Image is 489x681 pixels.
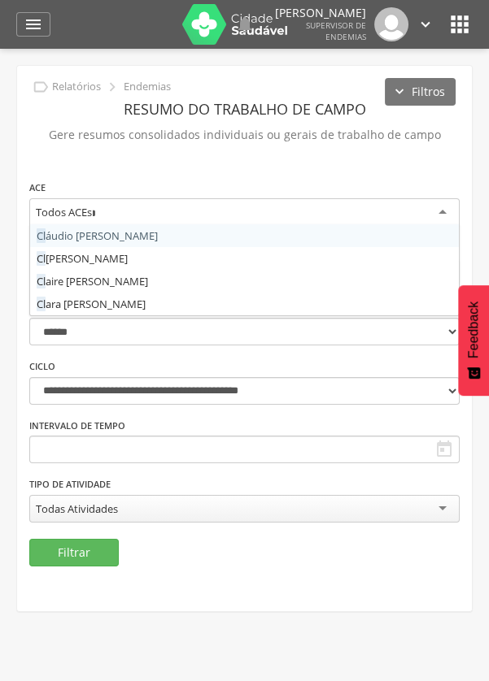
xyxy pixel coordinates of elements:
i:  [434,440,454,459]
div: áudio [PERSON_NAME] [30,224,459,247]
label: ACE [29,181,46,194]
a:  [417,7,434,41]
label: Ciclo [29,360,55,373]
a:  [16,12,50,37]
span: Cl [37,274,46,288]
a:  [235,7,255,41]
div: Todos ACEs [36,205,92,219]
span: Cl [37,251,46,266]
i:  [417,15,434,33]
span: Cl [37,297,46,311]
div: ara [PERSON_NAME] [30,293,459,315]
p: Gere resumos consolidados individuais ou gerais de trabalho de campo [29,124,460,146]
i:  [235,15,255,34]
i:  [447,11,473,37]
label: Tipo de Atividade [29,478,111,491]
i:  [24,15,43,34]
span: Feedback [466,301,481,358]
i:  [103,78,121,96]
span: Supervisor de Endemias [306,20,366,42]
header: Resumo do Trabalho de Campo [29,94,460,124]
p: Endemias [124,80,171,93]
div: Todas Atividades [36,501,118,516]
button: Filtrar [29,539,119,566]
p: Relatórios [52,80,101,93]
div: aire [PERSON_NAME] [30,270,459,293]
div: [PERSON_NAME] [30,247,459,270]
p: [PERSON_NAME] [275,7,366,19]
button: Filtros [385,78,456,106]
label: Intervalo de Tempo [29,419,125,432]
i:  [32,78,50,96]
button: Feedback - Mostrar pesquisa [458,285,489,396]
span: Cl [37,228,46,243]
